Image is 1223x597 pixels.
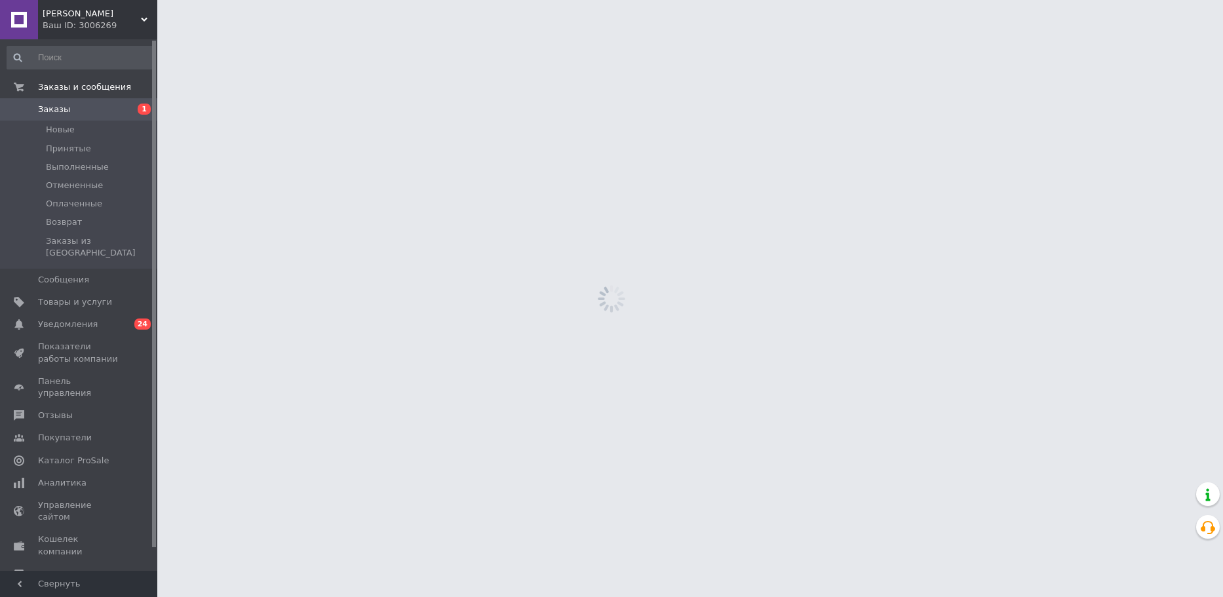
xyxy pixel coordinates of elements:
[38,499,121,523] span: Управление сайтом
[46,180,103,191] span: Отмененные
[38,274,89,286] span: Сообщения
[38,410,73,421] span: Отзывы
[38,296,112,308] span: Товары и услуги
[7,46,155,69] input: Поиск
[38,376,121,399] span: Панель управления
[38,341,121,364] span: Показатели работы компании
[38,81,131,93] span: Заказы и сообщения
[46,161,109,173] span: Выполненные
[43,20,157,31] div: Ваш ID: 3006269
[38,318,98,330] span: Уведомления
[38,477,87,489] span: Аналитика
[38,455,109,467] span: Каталог ProSale
[138,104,151,115] span: 1
[46,216,82,228] span: Возврат
[46,143,91,155] span: Принятые
[43,8,141,20] span: ЯГУАР АРМС
[46,198,102,210] span: Оплаченные
[46,124,75,136] span: Новые
[46,235,153,259] span: Заказы из [GEOGRAPHIC_DATA]
[38,533,121,557] span: Кошелек компании
[38,104,70,115] span: Заказы
[38,432,92,444] span: Покупатели
[38,568,71,580] span: Маркет
[134,318,151,330] span: 24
